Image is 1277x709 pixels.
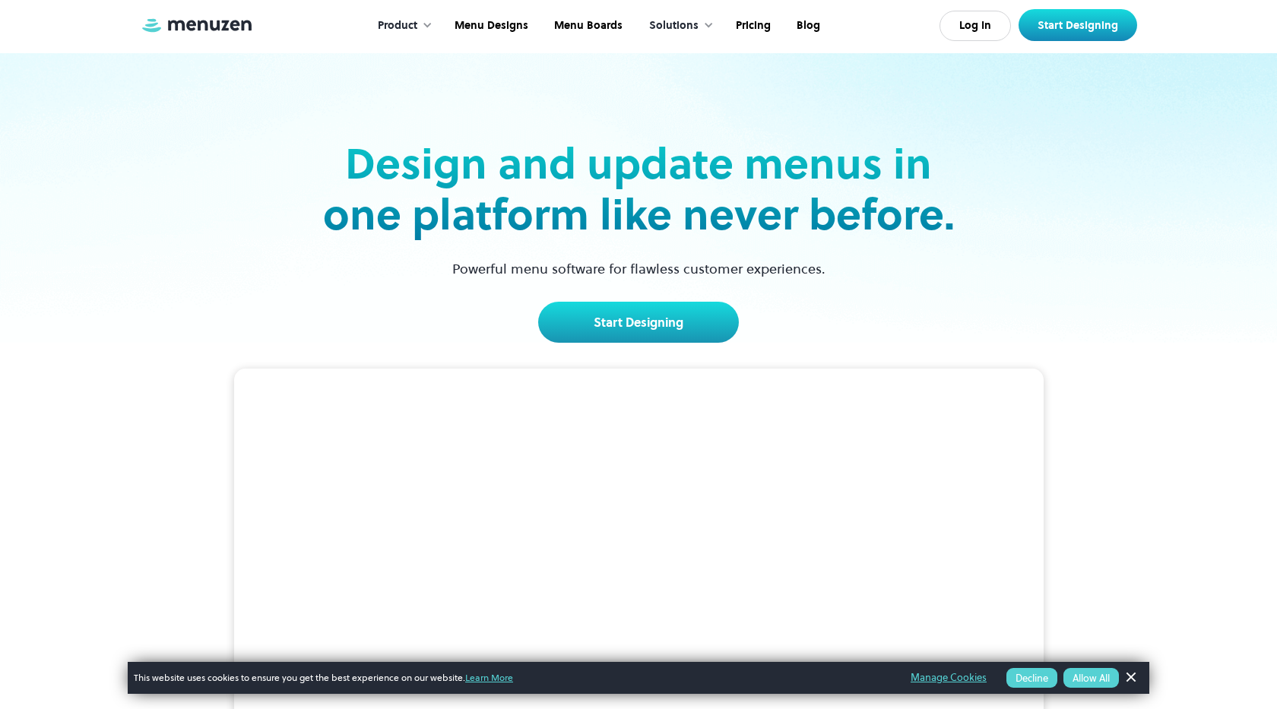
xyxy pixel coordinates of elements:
a: Manage Cookies [911,669,987,686]
a: Start Designing [538,302,739,343]
p: Powerful menu software for flawless customer experiences. [433,258,844,279]
a: Start Designing [1019,9,1137,41]
div: Product [378,17,417,34]
button: Decline [1006,668,1057,688]
a: Learn More [465,671,513,684]
a: Menu Boards [540,2,634,49]
div: Product [363,2,440,49]
div: Solutions [649,17,699,34]
a: Log In [940,11,1011,41]
a: Dismiss Banner [1119,666,1142,689]
a: Menu Designs [440,2,540,49]
h2: Design and update menus in one platform like never before. [318,138,959,240]
div: Solutions [634,2,721,49]
button: Allow All [1063,668,1119,688]
span: This website uses cookies to ensure you get the best experience on our website. [134,671,889,685]
a: Pricing [721,2,782,49]
a: Blog [782,2,832,49]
